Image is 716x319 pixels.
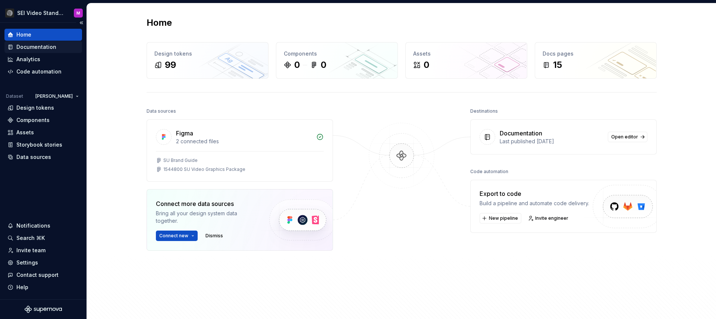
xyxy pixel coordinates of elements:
[16,234,45,242] div: Search ⌘K
[163,166,245,172] div: 1544800 SU Video Graphics Package
[16,153,51,161] div: Data sources
[16,56,40,63] div: Analytics
[480,200,589,207] div: Build a pipeline and automate code delivery.
[205,233,223,239] span: Dismiss
[470,166,508,177] div: Code automation
[480,213,521,223] button: New pipeline
[16,104,54,112] div: Design tokens
[4,151,82,163] a: Data sources
[4,29,82,41] a: Home
[16,141,62,148] div: Storybook stories
[16,271,59,279] div: Contact support
[4,102,82,114] a: Design tokens
[4,269,82,281] button: Contact support
[176,138,312,145] div: 2 connected files
[32,91,82,101] button: [PERSON_NAME]
[147,17,172,29] h2: Home
[611,134,638,140] span: Open editor
[4,126,82,138] a: Assets
[608,132,647,142] a: Open editor
[176,129,193,138] div: Figma
[156,231,198,241] button: Connect new
[4,66,82,78] a: Code automation
[76,18,87,28] button: Collapse sidebar
[165,59,176,71] div: 99
[16,284,28,291] div: Help
[147,106,176,116] div: Data sources
[284,50,390,57] div: Components
[294,59,300,71] div: 0
[156,199,257,208] div: Connect more data sources
[489,215,518,221] span: New pipeline
[17,9,65,17] div: SEI Video Standards
[4,220,82,232] button: Notifications
[159,233,188,239] span: Connect new
[4,281,82,293] button: Help
[16,129,34,136] div: Assets
[156,210,257,225] div: Bring all your design system data together.
[321,59,326,71] div: 0
[553,59,562,71] div: 15
[413,50,519,57] div: Assets
[25,306,62,313] svg: Supernova Logo
[5,9,14,18] img: 3ce36157-9fde-47d2-9eb8-fa8ebb961d3d.png
[4,139,82,151] a: Storybook stories
[16,222,50,229] div: Notifications
[16,247,45,254] div: Invite team
[405,42,527,79] a: Assets0
[202,231,226,241] button: Dismiss
[535,42,657,79] a: Docs pages15
[4,114,82,126] a: Components
[500,129,542,138] div: Documentation
[4,41,82,53] a: Documentation
[1,5,85,21] button: SEI Video StandardsM
[16,31,31,38] div: Home
[16,116,50,124] div: Components
[76,10,80,16] div: M
[276,42,398,79] a: Components00
[4,257,82,269] a: Settings
[16,43,56,51] div: Documentation
[4,53,82,65] a: Analytics
[526,213,572,223] a: Invite engineer
[543,50,649,57] div: Docs pages
[4,232,82,244] button: Search ⌘K
[535,215,568,221] span: Invite engineer
[6,93,23,99] div: Dataset
[480,189,589,198] div: Export to code
[424,59,429,71] div: 0
[16,68,62,75] div: Code automation
[16,259,38,266] div: Settings
[470,106,498,116] div: Destinations
[147,119,333,182] a: Figma2 connected filesSU Brand Guide1544800 SU Video Graphics Package
[147,42,268,79] a: Design tokens99
[4,244,82,256] a: Invite team
[500,138,603,145] div: Last published [DATE]
[154,50,261,57] div: Design tokens
[163,157,198,163] div: SU Brand Guide
[35,93,73,99] span: [PERSON_NAME]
